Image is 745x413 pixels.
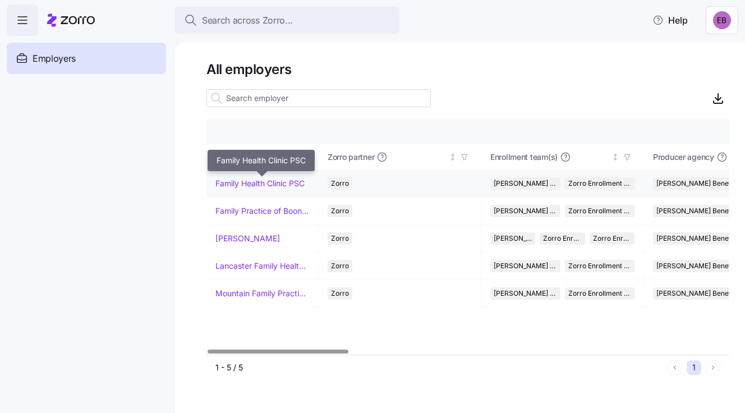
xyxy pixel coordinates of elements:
h1: All employers [206,61,729,78]
span: Zorro [331,260,349,272]
span: [PERSON_NAME] Benefit Group [494,232,532,245]
div: Not sorted [449,153,457,161]
a: Family Practice of Booneville Inc [215,205,309,217]
a: Family Health Clinic PSC [215,178,305,189]
div: Not sorted [611,153,619,161]
span: Employers [33,52,76,66]
span: Zorro Enrollment Team [568,287,632,300]
span: Search across Zorro... [202,13,293,27]
span: Enrollment team(s) [490,152,558,163]
button: Help [643,9,697,31]
span: Zorro Enrollment Team [568,260,632,272]
a: Mountain Family Practice Clinic of Manchester Inc. [215,288,309,299]
span: Zorro Enrollment Experts [593,232,631,245]
span: Producer agency [653,152,714,163]
span: Zorro Enrollment Team [568,177,632,190]
th: Enrollment team(s)Not sorted [481,144,644,170]
button: Next page [706,360,720,375]
span: Zorro partner [328,152,374,163]
a: Employers [7,43,166,74]
span: Zorro [331,177,349,190]
span: Zorro [331,205,349,217]
span: [PERSON_NAME] Benefit Group [494,205,557,217]
div: 1 - 5 / 5 [215,362,663,373]
button: Search across Zorro... [175,7,399,34]
input: Search employer [206,89,431,107]
th: Zorro partnerNot sorted [319,144,481,170]
div: Company name [215,151,298,163]
th: Company nameSorted ascending [206,144,319,170]
span: [PERSON_NAME] Benefit Group [494,177,557,190]
span: [PERSON_NAME] Benefit Group [494,287,557,300]
span: Zorro Enrollment Team [568,205,632,217]
div: Sorted ascending [300,153,308,161]
span: Zorro [331,287,349,300]
img: e893a1d701ecdfe11b8faa3453cd5ce7 [713,11,731,29]
span: Zorro [331,232,349,245]
span: Zorro Enrollment Team [543,232,581,245]
span: [PERSON_NAME] Benefit Group [494,260,557,272]
button: 1 [687,360,701,375]
a: Lancaster Family Health Care Clinic LC [215,260,309,272]
span: Help [652,13,688,27]
button: Previous page [668,360,682,375]
a: [PERSON_NAME] [215,233,280,244]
